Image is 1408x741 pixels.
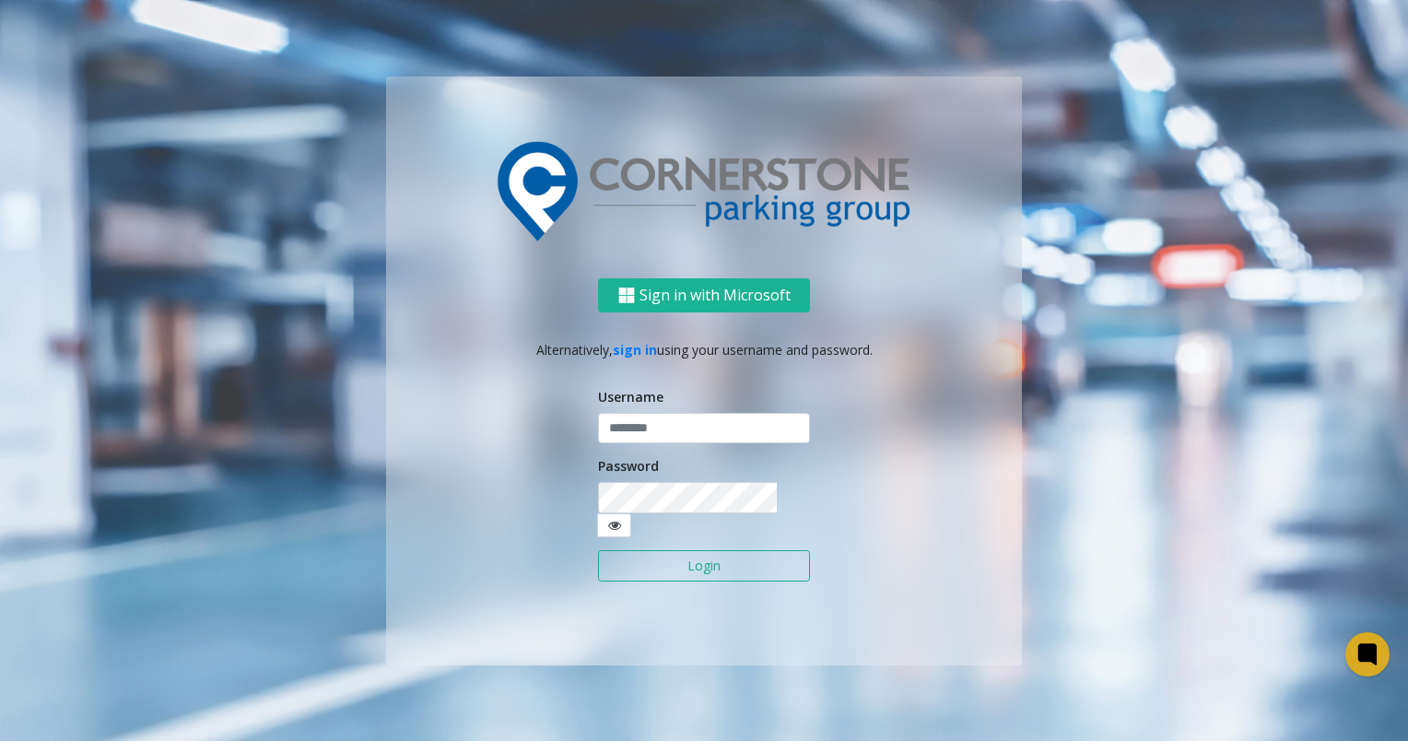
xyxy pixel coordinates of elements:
label: Password [598,456,659,476]
p: Alternatively, using your username and password. [405,340,1003,359]
button: Login [598,550,810,582]
a: sign in [613,341,657,359]
label: Username [598,387,663,406]
button: Sign in with Microsoft [598,278,810,312]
